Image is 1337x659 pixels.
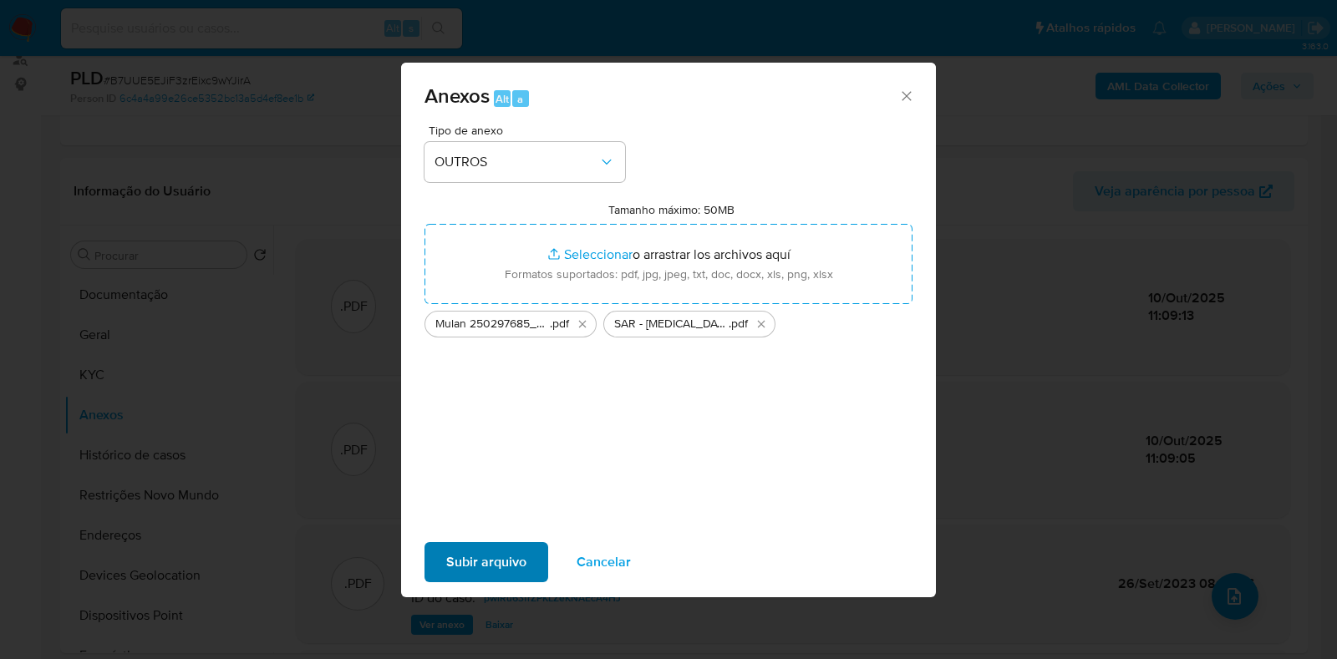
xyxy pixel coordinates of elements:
[729,316,748,332] span: .pdf
[898,88,913,103] button: Cerrar
[577,544,631,580] span: Cancelar
[424,81,490,110] span: Anexos
[435,316,550,332] span: Mulan 250297685_2025_10_09_17_07_26 - Resumen [GEOGRAPHIC_DATA]
[751,314,771,334] button: Eliminar SAR - XXXXX- CNPJ 18744639000147 - AMERICAN PRODUCT LTDA.pdf
[572,314,592,334] button: Eliminar Mulan 250297685_2025_10_09_17_07_26 - Resumen TX.pdf
[424,542,548,582] button: Subir arquivo
[446,544,526,580] span: Subir arquivo
[424,304,913,337] ul: Archivos seleccionados
[496,91,509,107] span: Alt
[555,542,653,582] button: Cancelar
[550,316,569,332] span: .pdf
[517,91,523,107] span: a
[429,124,629,136] span: Tipo de anexo
[608,202,735,217] label: Tamanho máximo: 50MB
[435,154,598,170] span: OUTROS
[424,142,625,182] button: OUTROS
[614,316,729,332] span: SAR - [MEDICAL_DATA]- CNPJ 18744639000147 - AMERICAN PRODUCT LTDA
